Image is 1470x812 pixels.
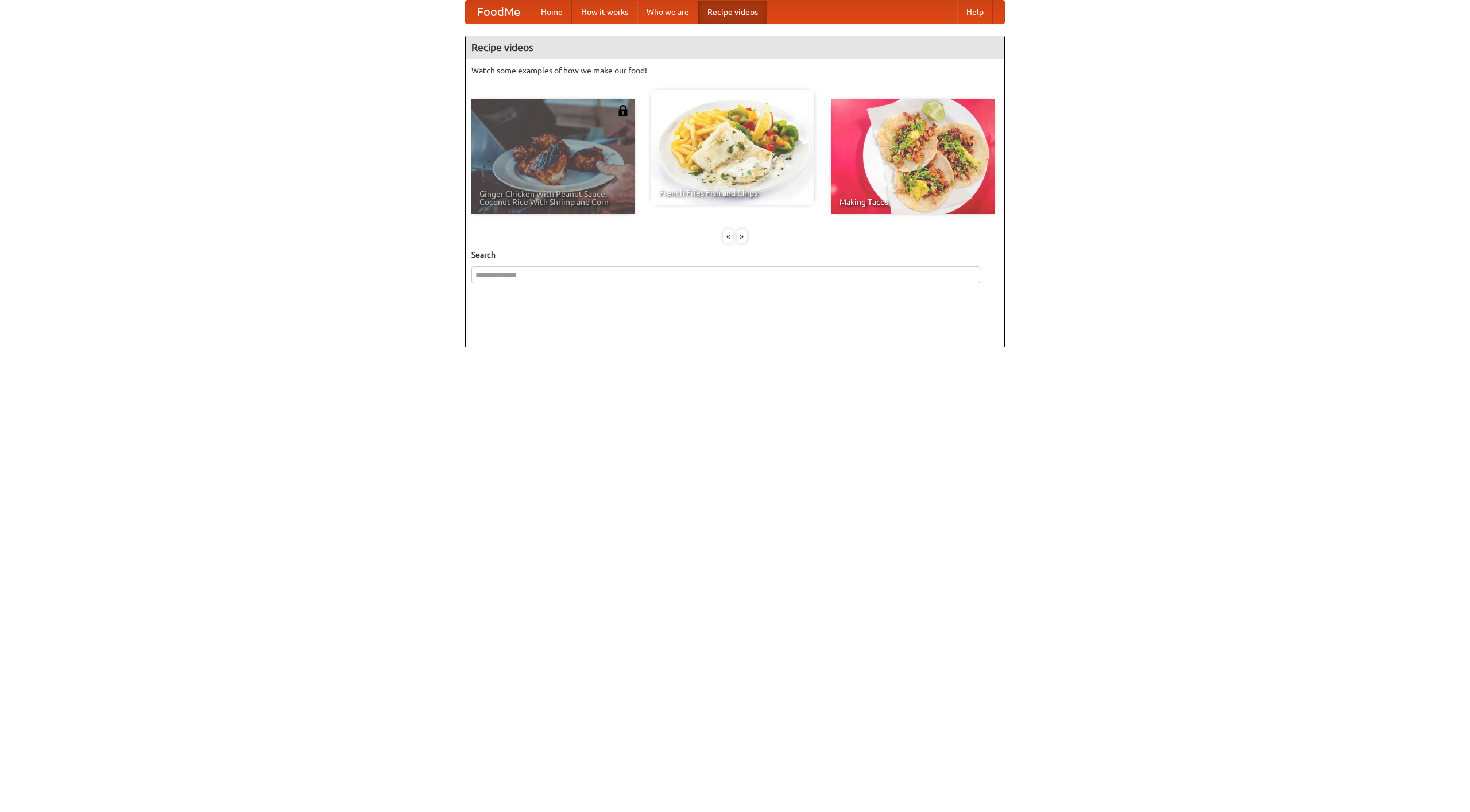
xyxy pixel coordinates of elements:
a: Who we are [637,1,698,24]
a: Making Tacos [831,99,995,214]
p: Watch some examples of how we make our food! [471,65,999,76]
h5: Search [471,249,999,261]
div: « [723,229,733,243]
h4: Recipe videos [466,36,1004,59]
div: » [737,229,747,243]
span: French Fries Fish and Chips [659,189,806,197]
a: How it works [572,1,637,24]
a: Help [957,1,993,24]
a: FoodMe [466,1,532,24]
span: Making Tacos [840,198,987,206]
a: Home [532,1,572,24]
a: Recipe videos [698,1,767,24]
a: French Fries Fish and Chips [651,90,814,205]
img: 483408.png [617,105,629,116]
